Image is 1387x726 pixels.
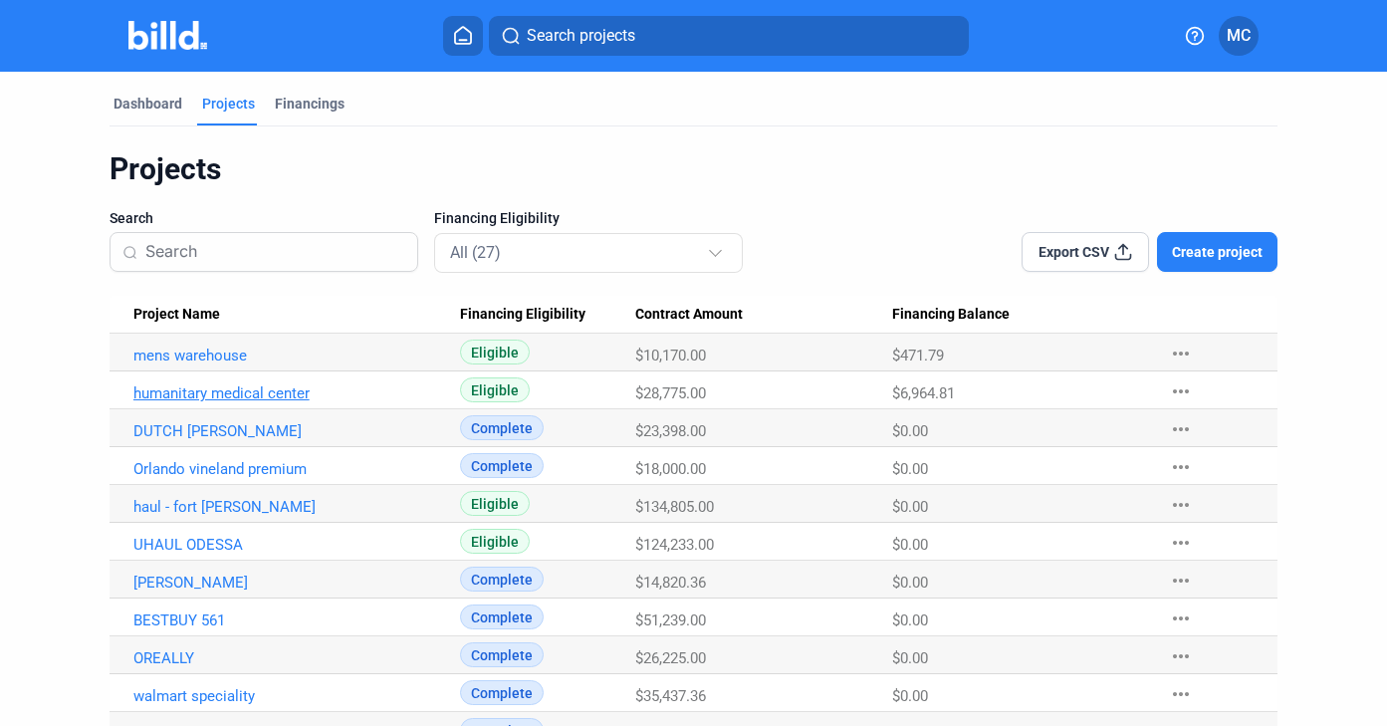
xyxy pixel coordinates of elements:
a: [PERSON_NAME] [133,574,443,592]
span: $124,233.00 [635,536,714,554]
span: $10,170.00 [635,347,706,364]
img: Billd Company Logo [128,21,207,50]
a: OREALLY [133,649,443,667]
span: Search projects [527,24,635,48]
span: $471.79 [892,347,944,364]
span: $51,239.00 [635,611,706,629]
span: Complete [460,415,544,440]
mat-icon: more_horiz [1169,606,1193,630]
span: $14,820.36 [635,574,706,592]
span: Eligible [460,340,530,364]
span: Complete [460,567,544,592]
span: $0.00 [892,574,928,592]
span: $35,437.36 [635,687,706,705]
div: Dashboard [114,94,182,114]
div: Project Name [133,306,460,324]
span: MC [1227,24,1251,48]
a: Orlando vineland premium [133,460,443,478]
a: UHAUL ODESSA [133,536,443,554]
button: Search projects [489,16,969,56]
span: $26,225.00 [635,649,706,667]
span: Eligible [460,377,530,402]
span: Financing Balance [892,306,1010,324]
span: Complete [460,680,544,705]
div: Contract Amount [635,306,892,324]
span: Complete [460,453,544,478]
span: Search [110,208,153,228]
mat-icon: more_horiz [1169,379,1193,403]
mat-select-trigger: All (27) [450,243,501,262]
span: $0.00 [892,536,928,554]
span: $0.00 [892,460,928,478]
span: $0.00 [892,649,928,667]
div: Projects [202,94,255,114]
button: Create project [1157,232,1277,272]
button: MC [1219,16,1259,56]
span: $23,398.00 [635,422,706,440]
span: $6,964.81 [892,384,955,402]
span: Financing Eligibility [460,306,585,324]
span: Project Name [133,306,220,324]
mat-icon: more_horiz [1169,644,1193,668]
button: Export CSV [1022,232,1149,272]
a: BESTBUY 561 [133,611,443,629]
span: Eligible [460,491,530,516]
span: Contract Amount [635,306,743,324]
mat-icon: more_horiz [1169,493,1193,517]
span: $134,805.00 [635,498,714,516]
span: $28,775.00 [635,384,706,402]
span: Financing Eligibility [434,208,560,228]
span: Export CSV [1039,242,1109,262]
span: $0.00 [892,611,928,629]
mat-icon: more_horiz [1169,531,1193,555]
mat-icon: more_horiz [1169,417,1193,441]
mat-icon: more_horiz [1169,682,1193,706]
div: Financing Eligibility [460,306,635,324]
span: $0.00 [892,422,928,440]
span: $18,000.00 [635,460,706,478]
span: Eligible [460,529,530,554]
mat-icon: more_horiz [1169,569,1193,593]
a: humanitary medical center [133,384,443,402]
input: Search [145,231,405,273]
span: $0.00 [892,687,928,705]
span: Complete [460,605,544,629]
span: Complete [460,642,544,667]
a: walmart speciality [133,687,443,705]
mat-icon: more_horiz [1169,342,1193,365]
span: Create project [1172,242,1263,262]
span: $0.00 [892,498,928,516]
a: mens warehouse [133,347,443,364]
div: Financings [275,94,345,114]
mat-icon: more_horiz [1169,455,1193,479]
div: Financing Balance [892,306,1149,324]
a: haul - fort [PERSON_NAME] [133,498,443,516]
div: Projects [110,150,1278,188]
a: DUTCH [PERSON_NAME] [133,422,443,440]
